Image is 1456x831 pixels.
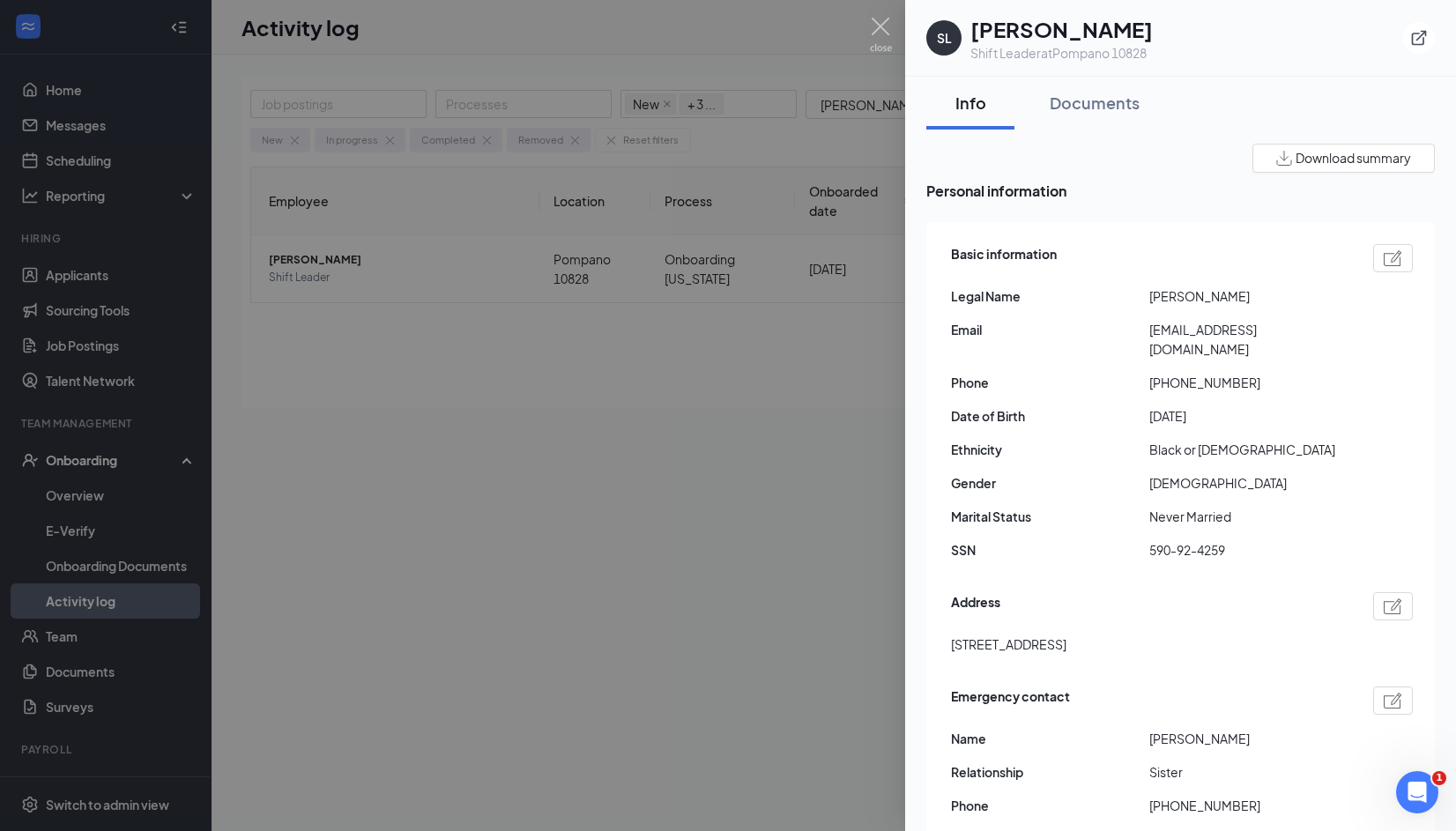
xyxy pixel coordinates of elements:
span: Name [951,729,1149,748]
button: Download summary [1252,144,1435,173]
span: Basic information [951,244,1057,272]
div: SL [937,29,952,47]
span: Legal Name [951,286,1149,306]
span: Marital Status [951,507,1149,526]
span: SSN [951,540,1149,560]
span: [PERSON_NAME] [1149,729,1348,748]
span: Relationship [951,762,1149,782]
span: Never Married [1149,507,1348,526]
span: Black or [DEMOGRAPHIC_DATA] [1149,440,1348,459]
div: Shift Leader at Pompano 10828 [970,44,1153,62]
iframe: Intercom live chat [1396,771,1438,813]
span: [DEMOGRAPHIC_DATA] [1149,473,1348,493]
div: Info [944,92,997,114]
span: [DATE] [1149,406,1348,426]
span: Address [951,592,1000,620]
span: 1 [1432,771,1446,785]
span: Gender [951,473,1149,493]
span: Emergency contact [951,686,1070,715]
span: Personal information [926,180,1435,202]
span: [PERSON_NAME] [1149,286,1348,306]
span: Date of Birth [951,406,1149,426]
span: Email [951,320,1149,339]
span: Ethnicity [951,440,1149,459]
span: [EMAIL_ADDRESS][DOMAIN_NAME] [1149,320,1348,359]
h1: [PERSON_NAME] [970,14,1153,44]
span: Sister [1149,762,1348,782]
span: [STREET_ADDRESS] [951,634,1066,654]
span: Phone [951,796,1149,815]
span: [PHONE_NUMBER] [1149,796,1348,815]
span: Download summary [1296,149,1411,167]
button: ExternalLink [1403,22,1435,54]
svg: ExternalLink [1410,29,1428,47]
span: [PHONE_NUMBER] [1149,373,1348,392]
div: Documents [1050,92,1140,114]
span: Phone [951,373,1149,392]
span: 590-92-4259 [1149,540,1348,560]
